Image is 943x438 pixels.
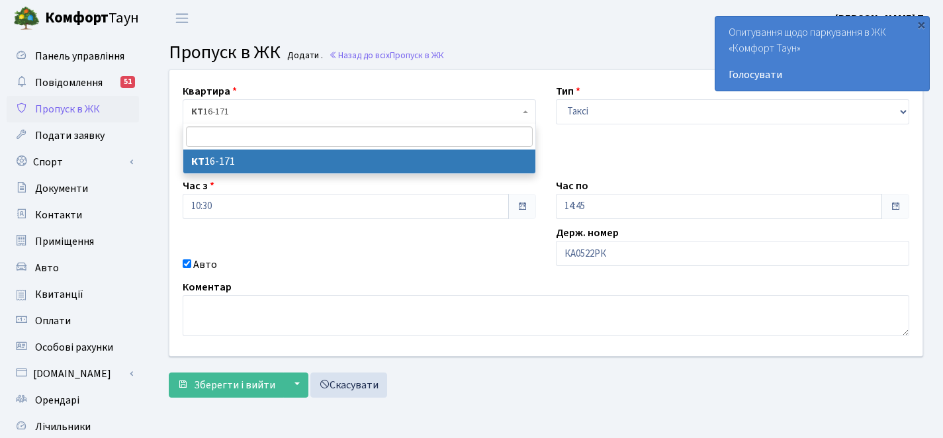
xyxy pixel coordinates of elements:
[7,308,139,334] a: Оплати
[35,261,59,275] span: Авто
[165,7,199,29] button: Переключити навігацію
[7,228,139,255] a: Приміщення
[310,372,387,398] a: Скасувати
[7,202,139,228] a: Контакти
[7,281,139,308] a: Квитанції
[183,150,535,173] li: 16-171
[35,287,83,302] span: Квитанції
[45,7,109,28] b: Комфорт
[191,154,204,169] b: КТ
[835,11,927,26] a: [PERSON_NAME] П.
[169,39,281,66] span: Пропуск в ЖК
[35,393,79,408] span: Орендарі
[329,49,444,62] a: Назад до всіхПропуск в ЖК
[35,340,113,355] span: Особові рахунки
[169,372,284,398] button: Зберегти і вийти
[7,122,139,149] a: Подати заявку
[120,76,135,88] div: 51
[556,178,588,194] label: Час по
[191,105,519,118] span: <b>КТ</b>&nbsp;&nbsp;&nbsp;&nbsp;16-171
[183,178,214,194] label: Час з
[390,49,444,62] span: Пропуск в ЖК
[35,102,100,116] span: Пропуск в ЖК
[35,49,124,64] span: Панель управління
[556,83,580,99] label: Тип
[915,18,928,31] div: ×
[35,419,91,434] span: Лічильники
[13,5,40,32] img: logo.png
[35,128,105,143] span: Подати заявку
[7,43,139,69] a: Панель управління
[7,69,139,96] a: Повідомлення51
[35,181,88,196] span: Документи
[35,234,94,249] span: Приміщення
[7,387,139,414] a: Орендарі
[7,175,139,202] a: Документи
[183,279,232,295] label: Коментар
[7,96,139,122] a: Пропуск в ЖК
[556,225,619,241] label: Держ. номер
[715,17,929,91] div: Опитування щодо паркування в ЖК «Комфорт Таун»
[194,378,275,392] span: Зберегти і вийти
[285,50,323,62] small: Додати .
[7,361,139,387] a: [DOMAIN_NAME]
[556,241,909,266] input: AA0001AA
[7,255,139,281] a: Авто
[45,7,139,30] span: Таун
[183,99,536,124] span: <b>КТ</b>&nbsp;&nbsp;&nbsp;&nbsp;16-171
[193,257,217,273] label: Авто
[183,83,237,99] label: Квартира
[35,208,82,222] span: Контакти
[7,149,139,175] a: Спорт
[191,105,203,118] b: КТ
[7,334,139,361] a: Особові рахунки
[729,67,916,83] a: Голосувати
[35,314,71,328] span: Оплати
[35,75,103,90] span: Повідомлення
